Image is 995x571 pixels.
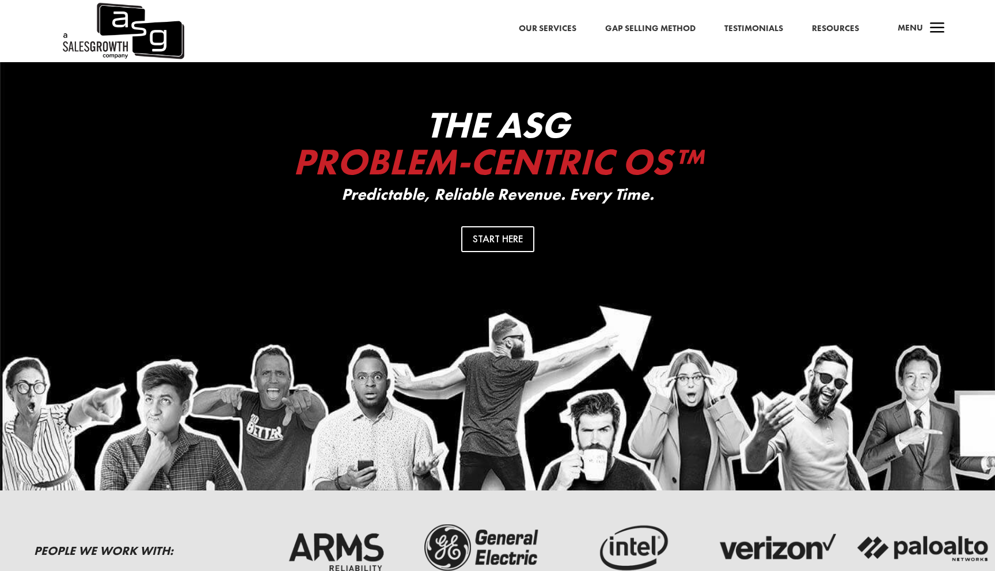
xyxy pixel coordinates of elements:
a: Our Services [519,21,576,36]
p: Predictable, Reliable Revenue. Every Time. [267,186,728,204]
span: a [926,17,949,40]
span: Problem-Centric OS™ [293,138,702,185]
h2: The ASG [267,106,728,186]
a: Start Here [461,226,534,252]
a: Testimonials [724,21,783,36]
a: Resources [812,21,859,36]
a: Gap Selling Method [605,21,696,36]
span: Menu [898,22,923,33]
